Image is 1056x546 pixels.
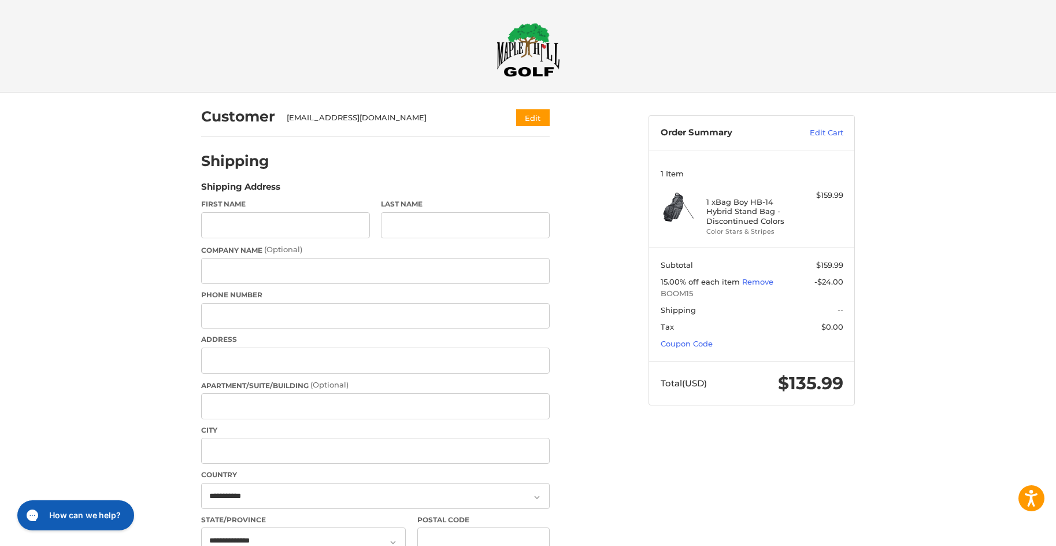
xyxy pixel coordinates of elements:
[661,339,713,348] a: Coupon Code
[496,23,560,77] img: Maple Hill Golf
[201,515,406,525] label: State/Province
[798,190,843,201] div: $159.99
[838,305,843,315] span: --
[201,244,550,256] label: Company Name
[661,305,696,315] span: Shipping
[661,277,742,286] span: 15.00% off each item
[264,245,302,254] small: (Optional)
[201,334,550,345] label: Address
[661,260,693,270] span: Subtotal
[201,425,550,436] label: City
[287,112,494,124] div: [EMAIL_ADDRESS][DOMAIN_NAME]
[785,127,843,139] a: Edit Cart
[201,180,280,199] legend: Shipping Address
[516,109,550,126] button: Edit
[201,379,550,391] label: Apartment/Suite/Building
[381,199,550,209] label: Last Name
[816,260,843,270] span: $159.99
[201,108,275,126] h2: Customer
[12,496,138,534] iframe: Gorgias live chat messenger
[661,322,674,331] span: Tax
[201,470,550,480] label: Country
[201,290,550,300] label: Phone Number
[706,197,795,226] h4: 1 x Bag Boy HB-14 Hybrid Stand Bag - Discontinued Colors
[814,277,843,286] span: -$24.00
[661,169,843,178] h3: 1 Item
[742,277,773,286] a: Remove
[778,372,843,394] span: $135.99
[661,378,707,389] span: Total (USD)
[661,127,785,139] h3: Order Summary
[310,380,349,389] small: (Optional)
[201,199,370,209] label: First Name
[706,227,795,237] li: Color Stars & Stripes
[961,515,1056,546] iframe: Google Customer Reviews
[661,288,843,300] span: BOOM15
[417,515,550,525] label: Postal Code
[821,322,843,331] span: $0.00
[201,152,269,170] h2: Shipping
